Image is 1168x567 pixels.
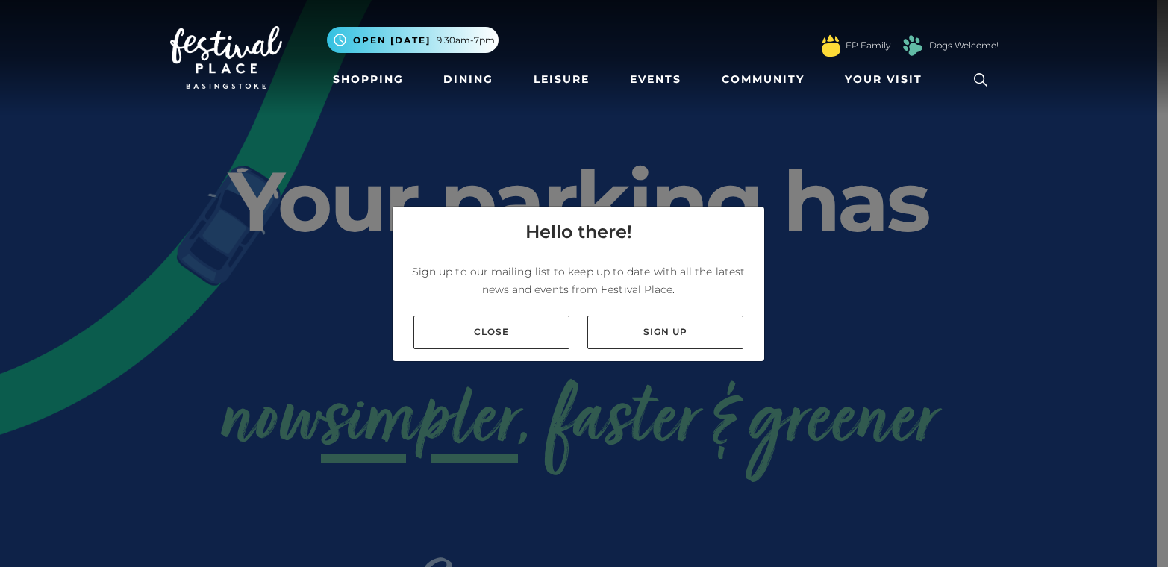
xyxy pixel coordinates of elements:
a: Dogs Welcome! [929,39,999,52]
h4: Hello there! [525,219,632,245]
img: Festival Place Logo [170,26,282,89]
span: Your Visit [845,72,922,87]
span: 9.30am-7pm [437,34,495,47]
span: Open [DATE] [353,34,431,47]
a: Shopping [327,66,410,93]
a: FP Family [846,39,890,52]
p: Sign up to our mailing list to keep up to date with all the latest news and events from Festival ... [405,263,752,298]
a: Leisure [528,66,596,93]
button: Open [DATE] 9.30am-7pm [327,27,499,53]
a: Dining [437,66,499,93]
a: Close [413,316,569,349]
a: Your Visit [839,66,936,93]
a: Sign up [587,316,743,349]
a: Community [716,66,811,93]
a: Events [624,66,687,93]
